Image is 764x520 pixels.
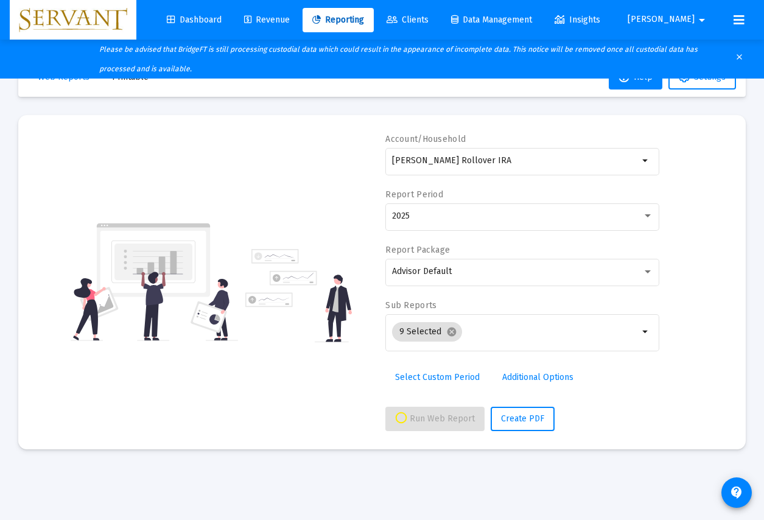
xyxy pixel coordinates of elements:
span: [PERSON_NAME] [628,15,695,25]
label: Report Period [385,189,443,200]
span: Clients [387,15,429,25]
a: Clients [377,8,438,32]
mat-chip: 9 Selected [392,322,462,342]
span: Create PDF [501,413,544,424]
label: Sub Reports [385,300,436,311]
span: Run Web Report [395,413,475,424]
label: Report Package [385,245,450,255]
a: Reporting [303,8,374,32]
mat-chip-list: Selection [392,320,639,344]
mat-icon: cancel [446,326,457,337]
mat-icon: clear [735,50,744,68]
span: Data Management [451,15,532,25]
a: Dashboard [157,8,231,32]
input: Search or select an account or household [392,156,639,166]
mat-icon: arrow_drop_down [695,8,709,32]
img: reporting [71,222,238,342]
mat-icon: contact_support [729,485,744,500]
span: 2025 [392,211,410,221]
span: Help [619,72,653,82]
mat-icon: arrow_drop_down [639,153,653,168]
button: Create PDF [491,407,555,431]
mat-icon: arrow_drop_down [639,325,653,339]
span: Insights [555,15,600,25]
img: reporting-alt [245,249,352,342]
span: Reporting [312,15,364,25]
a: Revenue [234,8,300,32]
button: [PERSON_NAME] [613,7,724,32]
button: Run Web Report [385,407,485,431]
span: Select Custom Period [395,372,480,382]
label: Account/Household [385,134,466,144]
span: Dashboard [167,15,222,25]
span: Revenue [244,15,290,25]
span: Advisor Default [392,266,452,276]
i: Please be advised that BridgeFT is still processing custodial data which could result in the appe... [99,45,698,73]
span: Additional Options [502,372,573,382]
a: Data Management [441,8,542,32]
img: Dashboard [19,8,127,32]
a: Insights [545,8,610,32]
